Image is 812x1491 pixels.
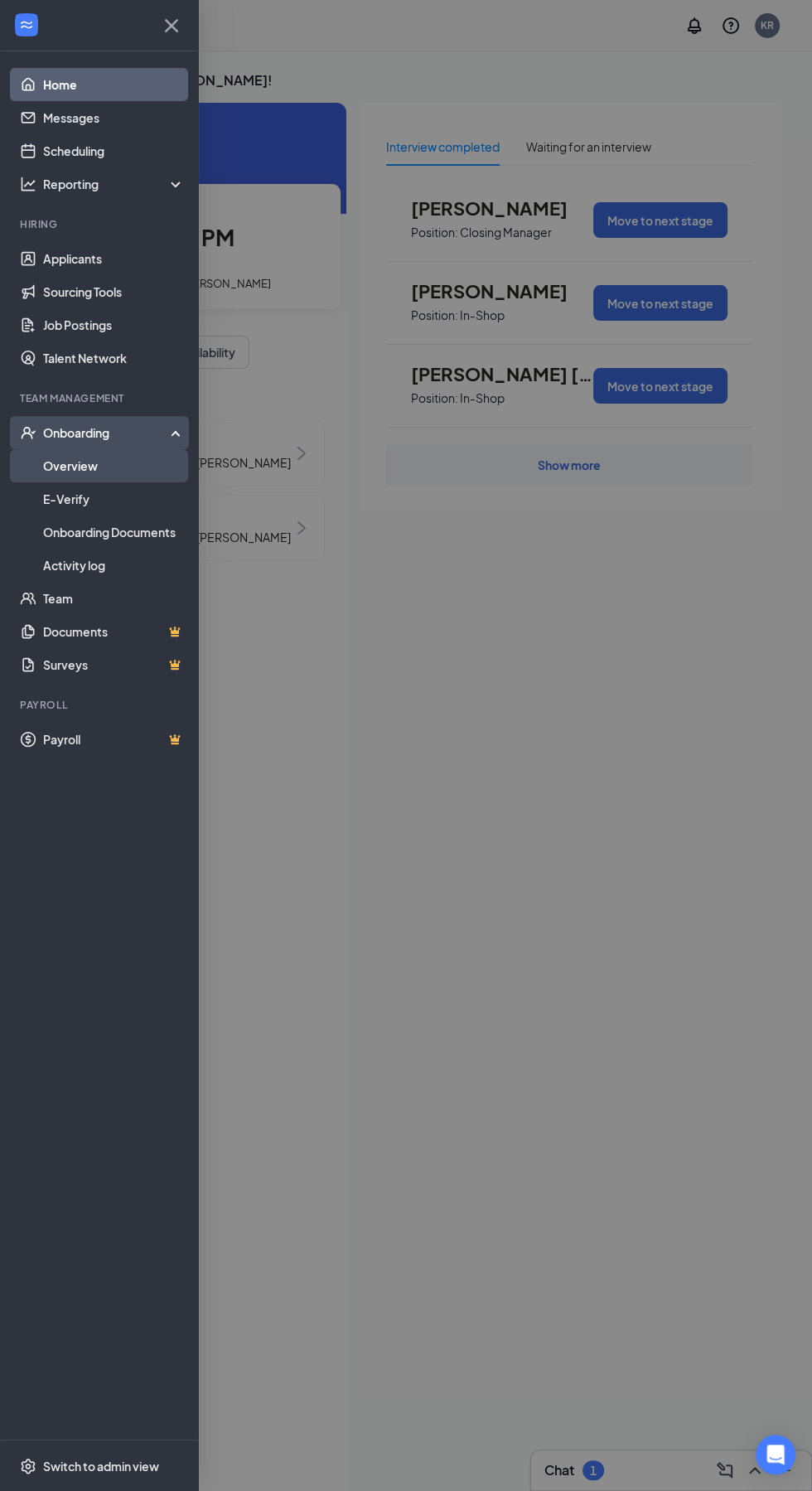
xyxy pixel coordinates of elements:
[43,615,185,648] a: DocumentsCrown
[43,68,185,101] a: Home
[18,17,35,33] svg: WorkstreamLogo
[43,1458,159,1474] div: Switch to admin view
[43,449,185,482] a: Overview
[43,242,185,275] a: Applicants
[43,648,185,681] a: SurveysCrown
[43,308,185,341] a: Job Postings
[20,176,36,192] svg: Analysis
[20,1458,36,1474] svg: Settings
[43,341,185,375] a: Talent Network
[43,176,186,192] div: Reporting
[43,424,171,441] div: Onboarding
[20,698,181,712] div: Payroll
[43,723,185,756] a: PayrollCrown
[756,1435,795,1474] div: Open Intercom Messenger
[20,217,181,231] div: Hiring
[158,12,185,39] svg: Cross
[43,582,185,615] a: Team
[43,275,185,308] a: Sourcing Tools
[43,101,185,134] a: Messages
[43,549,185,582] a: Activity log
[20,391,181,405] div: Team Management
[20,424,36,441] svg: UserCheck
[43,516,185,549] a: Onboarding Documents
[43,482,185,516] a: E-Verify
[43,134,185,167] a: Scheduling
